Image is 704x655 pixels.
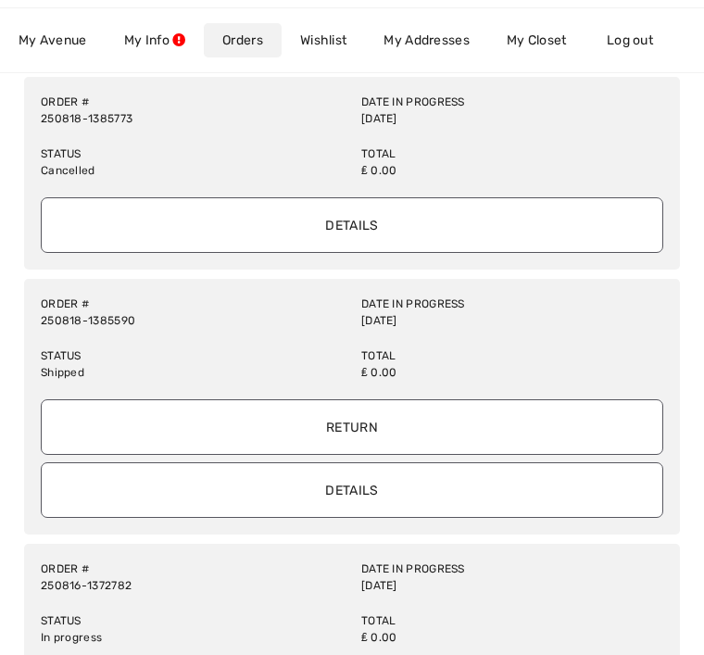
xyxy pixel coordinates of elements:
[41,197,663,253] input: Details
[41,145,343,162] label: Status
[41,347,343,364] label: Status
[41,94,343,110] label: Order #
[41,314,135,327] a: 250818-1385590
[31,136,352,188] div: Cancelled
[41,399,663,455] input: Return
[41,296,343,312] label: Order #
[204,23,282,57] a: Orders
[41,579,132,592] a: 250816-1372782
[106,23,204,57] a: My Info
[31,338,352,390] div: Shipped
[352,84,673,136] div: [DATE]
[365,23,488,57] a: My Addresses
[361,145,663,162] label: Total
[352,286,673,338] div: [DATE]
[352,551,673,603] div: [DATE]
[31,603,352,655] div: In progress
[41,561,343,577] label: Order #
[282,23,365,57] a: Wishlist
[361,296,663,312] label: Date in Progress
[488,23,585,57] a: My Closet
[588,23,690,57] a: Log out
[41,112,132,125] a: 250818-1385773
[361,94,663,110] label: Date in Progress
[352,136,673,188] div: ₤ 0.00
[361,612,663,629] label: Total
[361,347,663,364] label: Total
[41,612,343,629] label: Status
[41,462,663,518] input: Details
[352,603,673,655] div: ₤ 0.00
[19,31,87,50] span: My Avenue
[361,561,663,577] label: Date in Progress
[352,338,673,390] div: ₤ 0.00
